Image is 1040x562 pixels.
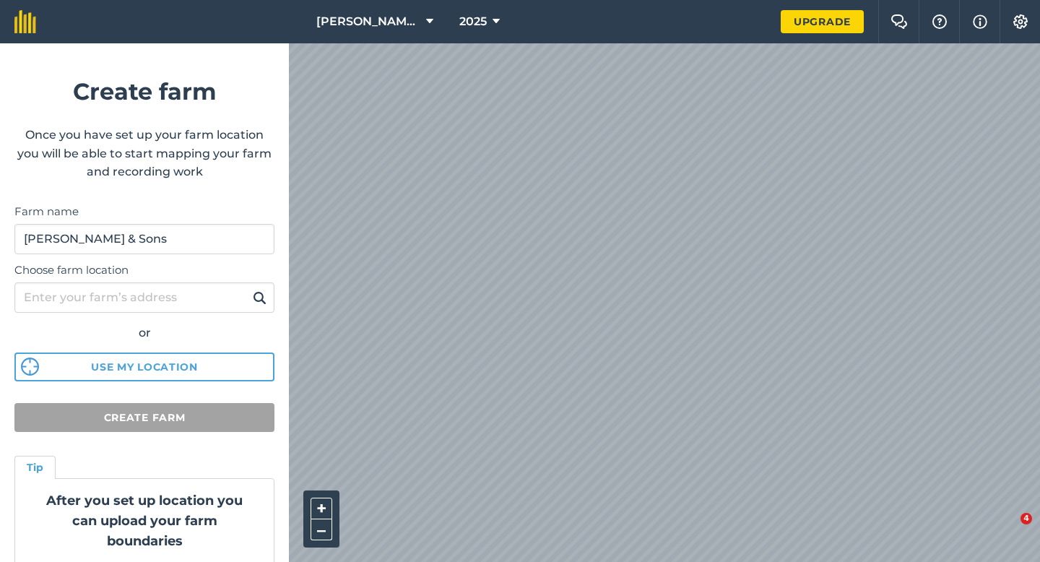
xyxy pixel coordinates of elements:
[14,73,274,110] h1: Create farm
[14,10,36,33] img: fieldmargin Logo
[14,261,274,279] label: Choose farm location
[21,358,39,376] img: svg%3e
[14,353,274,381] button: Use my location
[316,13,420,30] span: [PERSON_NAME] Farming LTD
[14,126,274,181] p: Once you have set up your farm location you will be able to start mapping your farm and recording...
[931,14,948,29] img: A question mark icon
[14,324,274,342] div: or
[781,10,864,33] a: Upgrade
[890,14,908,29] img: Two speech bubbles overlapping with the left bubble in the forefront
[253,289,266,306] img: svg+xml;base64,PHN2ZyB4bWxucz0iaHR0cDovL3d3dy53My5vcmcvMjAwMC9zdmciIHdpZHRoPSIxOSIgaGVpZ2h0PSIyNC...
[1020,513,1032,524] span: 4
[14,203,274,220] label: Farm name
[311,498,332,519] button: +
[27,459,43,475] h4: Tip
[46,493,243,549] strong: After you set up location you can upload your farm boundaries
[311,519,332,540] button: –
[14,224,274,254] input: Farm name
[1012,14,1029,29] img: A cog icon
[14,403,274,432] button: Create farm
[14,282,274,313] input: Enter your farm’s address
[991,513,1026,548] iframe: Intercom live chat
[973,13,987,30] img: svg+xml;base64,PHN2ZyB4bWxucz0iaHR0cDovL3d3dy53My5vcmcvMjAwMC9zdmciIHdpZHRoPSIxNyIgaGVpZ2h0PSIxNy...
[459,13,487,30] span: 2025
